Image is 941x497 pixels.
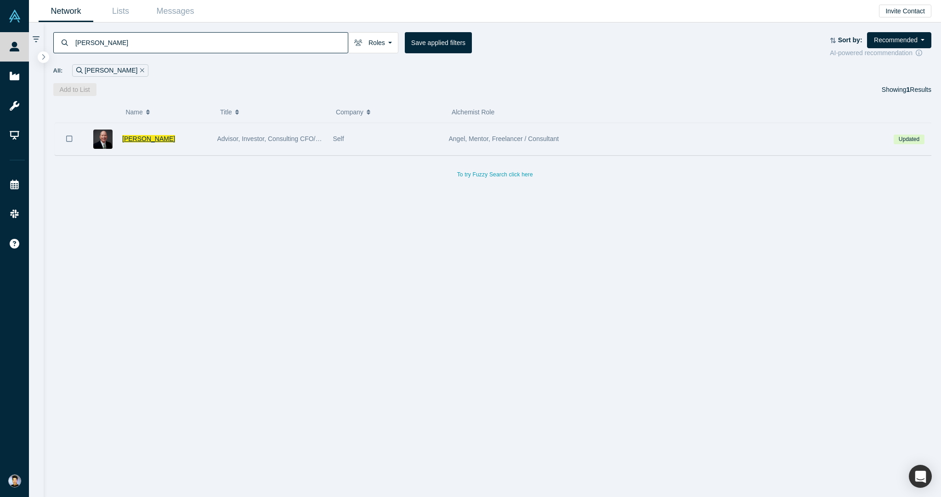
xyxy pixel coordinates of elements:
[53,66,63,75] span: All:
[39,0,93,22] a: Network
[93,130,113,149] img: Christopher Loy's Profile Image
[451,169,539,181] button: To try Fuzzy Search click here
[907,86,910,93] strong: 1
[867,32,931,48] button: Recommended
[907,86,931,93] span: Results
[452,108,494,116] span: Alchemist Role
[882,83,931,96] div: Showing
[336,102,363,122] span: Company
[55,123,84,155] button: Bookmark
[449,135,559,142] span: Angel, Mentor, Freelancer / Consultant
[125,102,142,122] span: Name
[53,83,96,96] button: Add to List
[220,102,232,122] span: Title
[8,474,21,487] img: Xiong Chang's Account
[122,135,175,142] a: [PERSON_NAME]
[137,65,144,76] button: Remove Filter
[894,135,924,144] span: Updated
[838,36,862,44] strong: Sort by:
[72,64,148,77] div: [PERSON_NAME]
[830,48,931,58] div: AI-powered recommendation
[8,10,21,23] img: Alchemist Vault Logo
[879,5,931,17] button: Invite Contact
[348,32,398,53] button: Roles
[93,0,148,22] a: Lists
[148,0,203,22] a: Messages
[405,32,472,53] button: Save applied filters
[220,102,326,122] button: Title
[217,135,330,142] span: Advisor, Investor, Consulting CFO/COO
[74,32,348,53] input: Search by name, title, company, summary, expertise, investment criteria or topics of focus
[333,135,344,142] span: Self
[125,102,210,122] button: Name
[336,102,442,122] button: Company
